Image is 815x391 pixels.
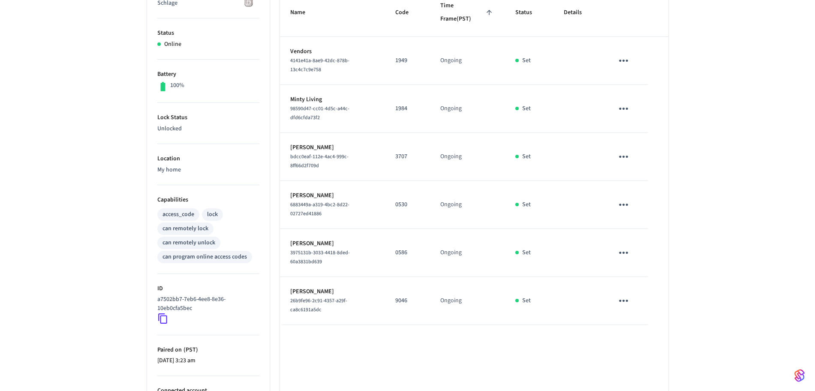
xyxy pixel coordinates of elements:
span: 3975131b-3033-4418-8ded-60a3831bd639 [290,249,350,265]
span: 26b9fe96-2c91-4357-a29f-ca8c6191a5dc [290,297,347,313]
span: Status [515,6,543,19]
p: Set [522,56,531,65]
p: Set [522,248,531,257]
p: Set [522,152,531,161]
p: 1984 [395,104,420,113]
span: 98590d47-cc01-4d5c-a44c-dfd6cfda73f2 [290,105,349,121]
p: 1949 [395,56,420,65]
p: Battery [157,70,259,79]
p: Set [522,104,531,113]
p: Capabilities [157,195,259,205]
img: SeamLogoGradient.69752ec5.svg [794,369,805,382]
td: Ongoing [430,277,505,325]
span: ( PST ) [182,346,198,354]
p: ID [157,284,259,293]
td: Ongoing [430,181,505,229]
p: Lock Status [157,113,259,122]
p: Paired on [157,346,259,355]
p: Vendors [290,47,375,56]
p: Online [164,40,181,49]
div: can remotely unlock [162,238,215,247]
p: [PERSON_NAME] [290,287,375,296]
p: Minty Living [290,95,375,104]
p: [PERSON_NAME] [290,239,375,248]
div: can remotely lock [162,224,208,233]
p: Location [157,154,259,163]
p: Unlocked [157,124,259,133]
td: Ongoing [430,229,505,277]
span: bdcc0eaf-112e-4ac4-999c-8ff66d2f709d [290,153,349,169]
td: Ongoing [430,85,505,133]
span: 6883449a-a319-4bc2-8d22-02727ed41886 [290,201,349,217]
p: Status [157,29,259,38]
p: 0530 [395,200,420,209]
span: Details [564,6,593,19]
div: can program online access codes [162,253,247,262]
p: Set [522,296,531,305]
p: 100% [170,81,184,90]
p: [DATE] 3:23 am [157,356,259,365]
p: [PERSON_NAME] [290,191,375,200]
p: 0586 [395,248,420,257]
p: [PERSON_NAME] [290,143,375,152]
td: Ongoing [430,133,505,181]
div: lock [207,210,218,219]
p: 3707 [395,152,420,161]
div: access_code [162,210,194,219]
span: Code [395,6,420,19]
p: 9046 [395,296,420,305]
p: My home [157,165,259,174]
td: Ongoing [430,37,505,85]
span: Name [290,6,316,19]
p: a7502bb7-7eb6-4ee8-8e36-10eb0cfa5bec [157,295,256,313]
span: 4141e41a-8ae9-42dc-878b-13c4c7c9e758 [290,57,349,73]
p: Set [522,200,531,209]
